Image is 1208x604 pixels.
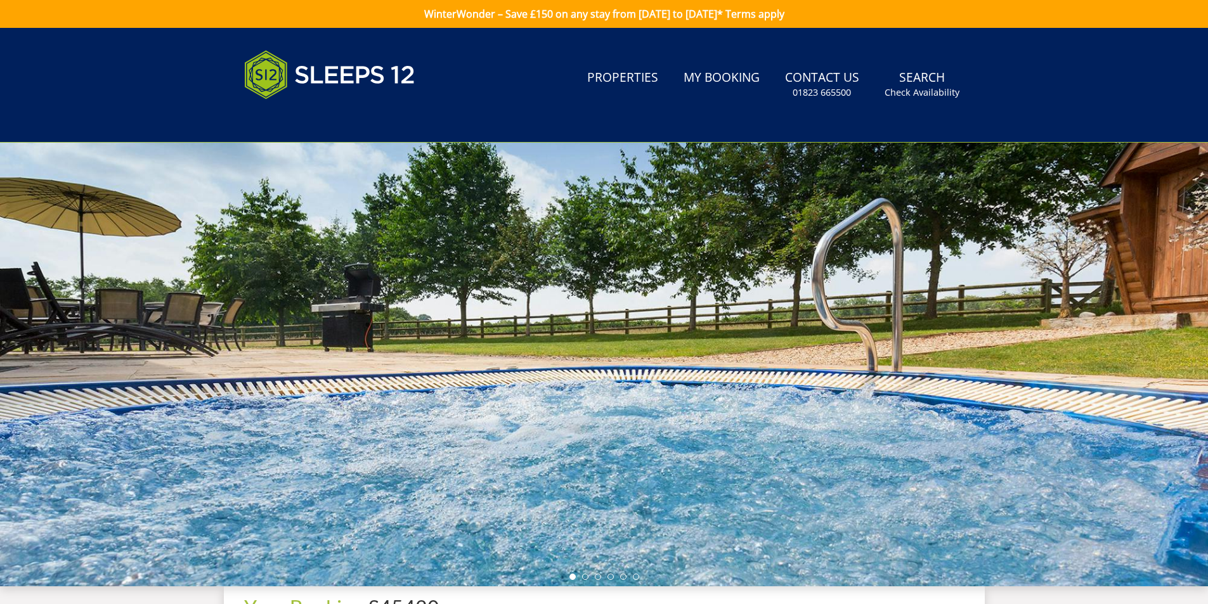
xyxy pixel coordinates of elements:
[238,114,371,125] iframe: Customer reviews powered by Trustpilot
[582,64,663,93] a: Properties
[244,43,415,106] img: Sleeps 12
[679,64,765,93] a: My Booking
[780,64,864,105] a: Contact Us01823 665500
[885,86,959,99] small: Check Availability
[880,64,964,105] a: SearchCheck Availability
[793,86,851,99] small: 01823 665500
